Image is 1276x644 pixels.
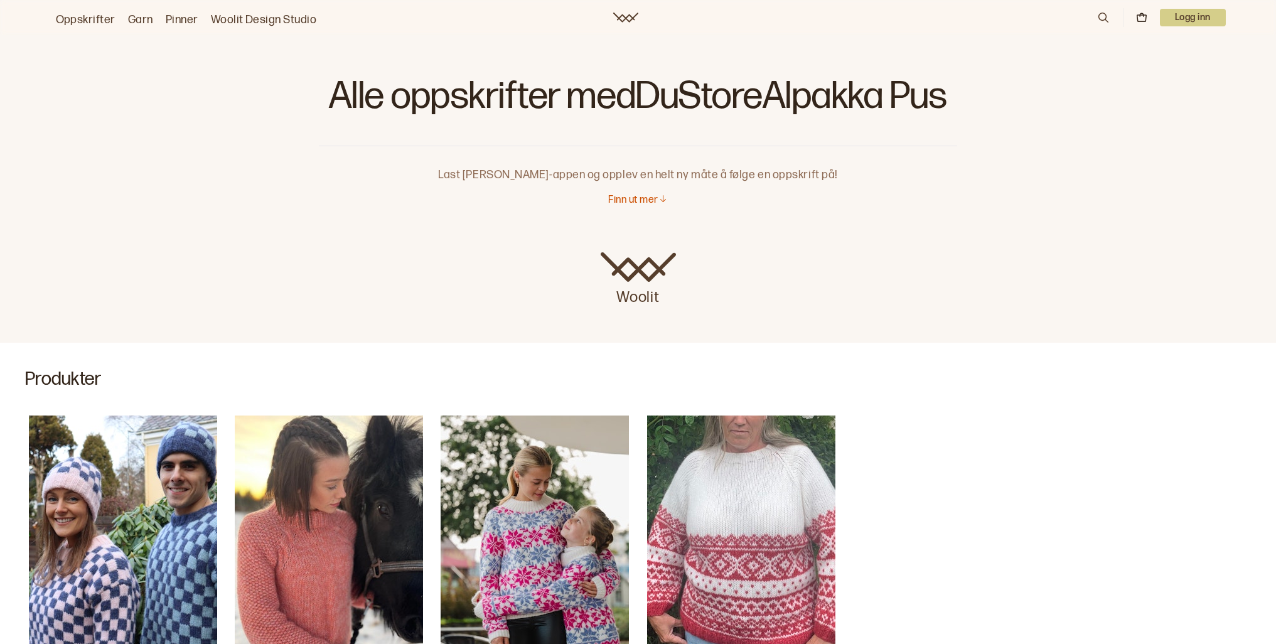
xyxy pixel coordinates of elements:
a: Garn [128,11,153,29]
button: Finn ut mer [608,194,667,207]
a: Pinner [166,11,198,29]
h1: Alle oppskrifter med DuStoreAlpakka Pus [319,75,957,126]
a: Oppskrifter [56,11,115,29]
button: User dropdown [1160,9,1226,26]
p: Finn ut mer [608,194,658,207]
p: Last [PERSON_NAME]-appen og opplev en helt ny måte å følge en oppskrift på! [319,146,957,184]
p: Logg inn [1160,9,1226,26]
a: Woolit Design Studio [211,11,317,29]
a: Woolit [601,252,676,308]
p: Woolit [601,282,676,308]
a: Woolit [613,13,638,23]
img: Woolit [601,252,676,282]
